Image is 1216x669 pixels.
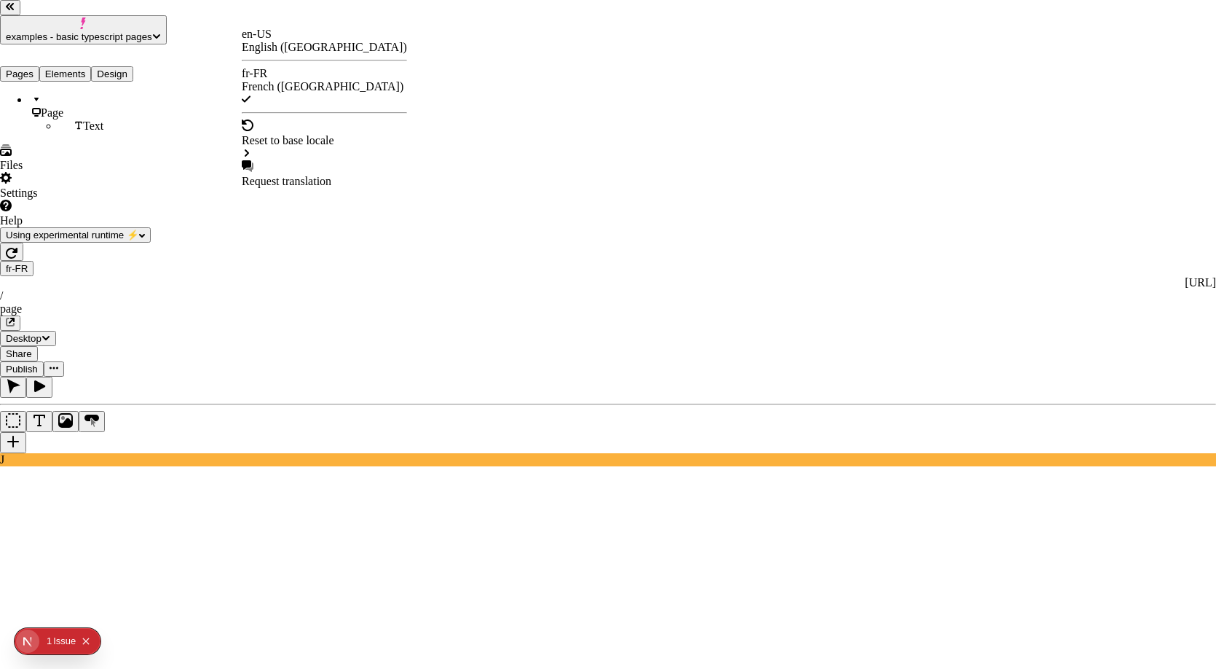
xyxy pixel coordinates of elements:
[6,12,213,25] p: Cookie Test Route
[242,80,407,93] div: French ([GEOGRAPHIC_DATA])
[242,28,407,188] div: Open locale picker
[242,175,407,188] div: Request translation
[242,67,407,80] div: fr-FR
[242,28,407,41] div: en-US
[242,134,407,147] div: Reset to base locale
[242,41,407,54] div: English ([GEOGRAPHIC_DATA])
